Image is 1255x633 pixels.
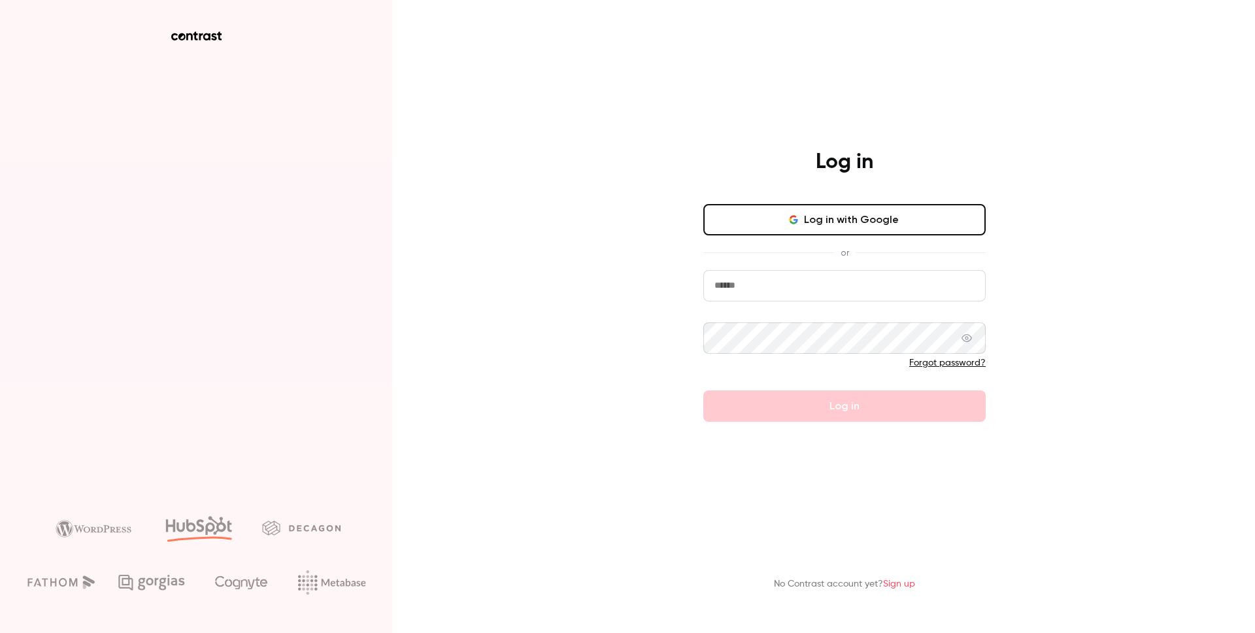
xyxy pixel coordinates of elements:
[262,521,341,535] img: decagon
[816,149,873,175] h4: Log in
[883,579,915,589] a: Sign up
[774,577,915,591] p: No Contrast account yet?
[703,204,986,235] button: Log in with Google
[909,358,986,368] a: Forgot password?
[834,246,856,260] span: or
